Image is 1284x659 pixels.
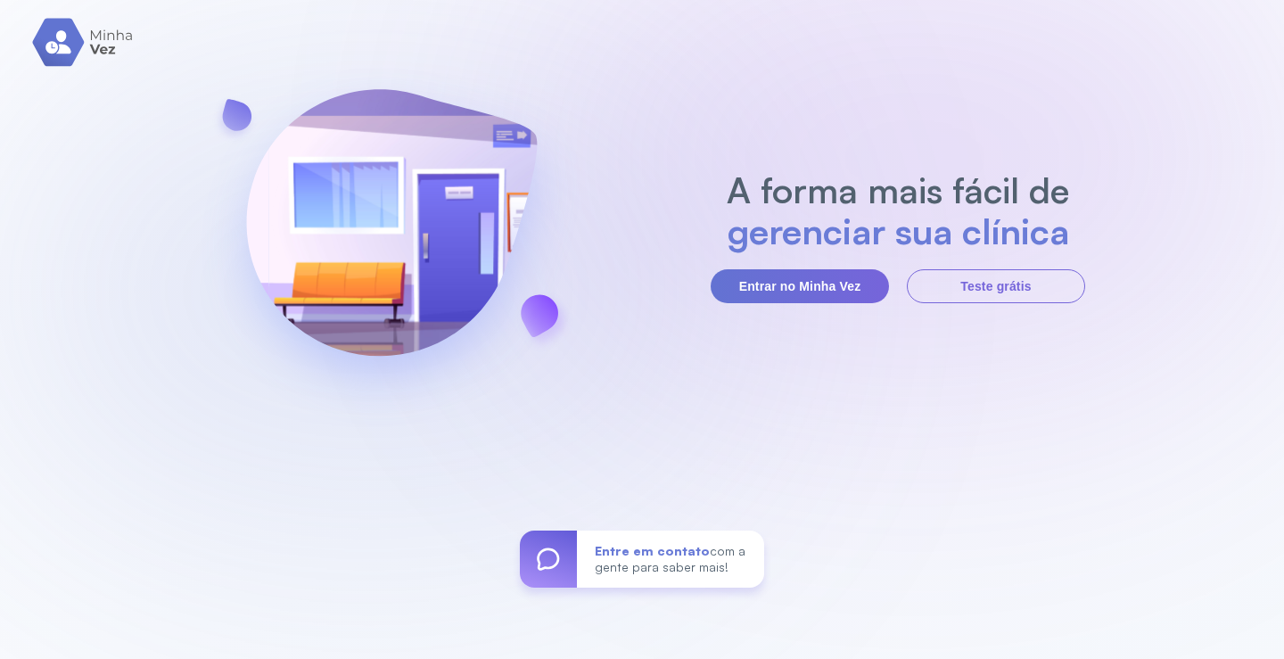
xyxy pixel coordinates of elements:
[577,531,764,588] div: com a gente para saber mais!
[718,210,1079,251] h2: gerenciar sua clínica
[32,18,135,67] img: logo.svg
[520,531,764,588] a: Entre em contatocom a gente para saber mais!
[595,543,710,558] span: Entre em contato
[907,269,1085,303] button: Teste grátis
[711,269,889,303] button: Entrar no Minha Vez
[199,42,584,430] img: banner-login.svg
[718,169,1079,210] h2: A forma mais fácil de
